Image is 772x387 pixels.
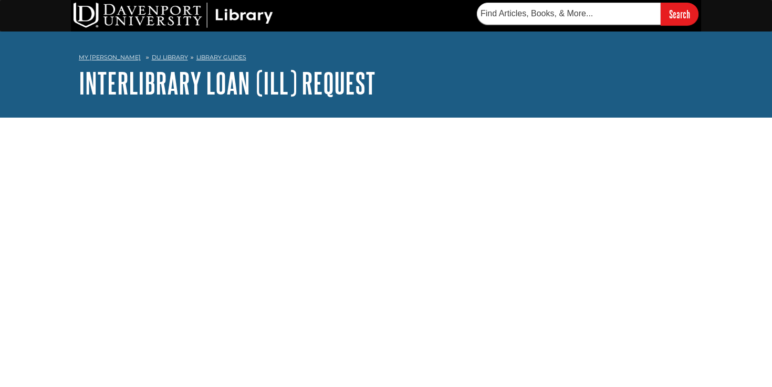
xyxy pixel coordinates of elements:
[477,3,698,25] form: Searches DU Library's articles, books, and more
[661,3,698,25] input: Search
[79,67,375,99] a: Interlibrary Loan (ILL) Request
[152,54,188,61] a: DU Library
[196,54,246,61] a: Library Guides
[477,3,661,25] input: Find Articles, Books, & More...
[79,50,693,67] nav: breadcrumb
[79,53,141,62] a: My [PERSON_NAME]
[74,3,273,28] img: DU Library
